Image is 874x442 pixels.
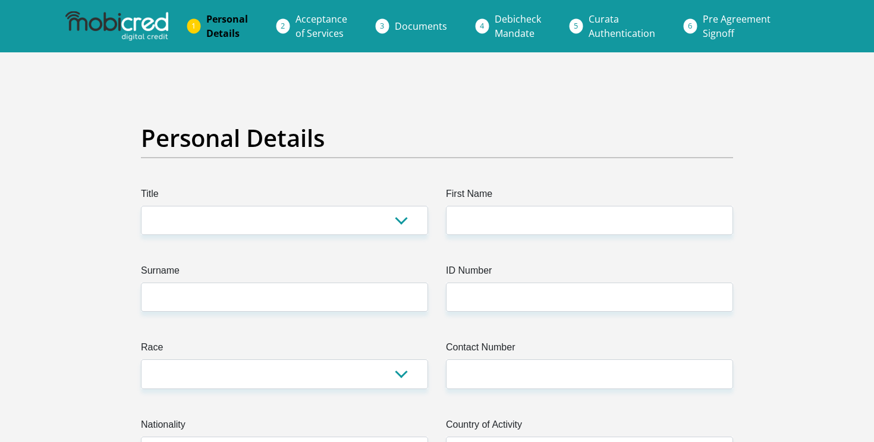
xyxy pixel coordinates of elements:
[141,264,428,283] label: Surname
[206,12,248,40] span: Personal Details
[197,7,257,45] a: PersonalDetails
[295,12,347,40] span: Acceptance of Services
[446,418,733,437] label: Country of Activity
[141,340,428,359] label: Race
[446,359,733,388] input: Contact Number
[141,283,428,312] input: Surname
[703,12,771,40] span: Pre Agreement Signoff
[286,7,357,45] a: Acceptanceof Services
[385,14,457,38] a: Documents
[589,12,655,40] span: Curata Authentication
[141,124,733,152] h2: Personal Details
[446,206,733,235] input: First Name
[446,187,733,206] label: First Name
[495,12,541,40] span: Debicheck Mandate
[446,264,733,283] label: ID Number
[65,11,168,41] img: mobicred logo
[446,340,733,359] label: Contact Number
[485,7,551,45] a: DebicheckMandate
[141,418,428,437] label: Nationality
[693,7,780,45] a: Pre AgreementSignoff
[141,187,428,206] label: Title
[446,283,733,312] input: ID Number
[579,7,665,45] a: CurataAuthentication
[395,20,447,33] span: Documents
